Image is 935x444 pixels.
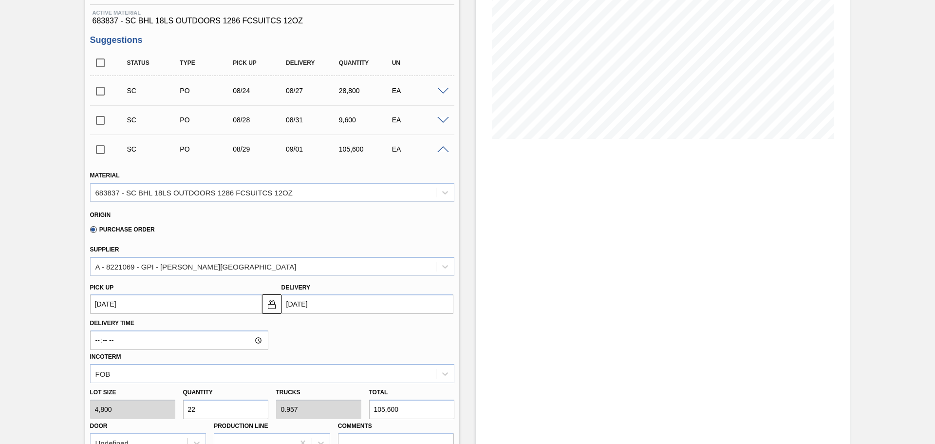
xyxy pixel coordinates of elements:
div: 08/28/2025 [230,116,289,124]
div: 683837 - SC BHL 18LS OUTDOORS 1286 FCSUITCS 12OZ [95,188,293,196]
button: locked [262,294,281,314]
label: Incoterm [90,353,121,360]
label: Delivery [281,284,311,291]
div: Quantity [337,59,395,66]
div: FOB [95,369,111,378]
label: Comments [338,419,454,433]
div: 105,600 [337,145,395,153]
div: Type [177,59,236,66]
label: Supplier [90,246,119,253]
label: Trucks [276,389,300,396]
div: Purchase order [177,145,236,153]
div: Suggestion Created [125,87,184,95]
div: Suggestion Created [125,116,184,124]
label: Quantity [183,389,213,396]
input: mm/dd/yyyy [90,294,262,314]
div: UN [390,59,449,66]
div: 08/27/2025 [283,87,342,95]
label: Origin [90,212,111,218]
div: EA [390,87,449,95]
label: Door [90,423,108,429]
label: Material [90,172,120,179]
div: Pick up [230,59,289,66]
div: EA [390,116,449,124]
label: Pick up [90,284,114,291]
div: A - 8221069 - GPI - [PERSON_NAME][GEOGRAPHIC_DATA] [95,262,297,270]
label: Purchase Order [90,226,155,233]
div: 09/01/2025 [283,145,342,153]
input: mm/dd/yyyy [281,294,453,314]
div: 08/24/2025 [230,87,289,95]
div: Suggestion Created [125,145,184,153]
div: 08/31/2025 [283,116,342,124]
div: Purchase order [177,116,236,124]
div: EA [390,145,449,153]
div: Purchase order [177,87,236,95]
label: Lot size [90,386,175,400]
label: Production Line [214,423,268,429]
label: Total [369,389,388,396]
div: 08/29/2025 [230,145,289,153]
span: Active Material [93,10,452,16]
h3: Suggestions [90,35,454,45]
img: locked [266,298,278,310]
div: 28,800 [337,87,395,95]
div: Status [125,59,184,66]
span: 683837 - SC BHL 18LS OUTDOORS 1286 FCSUITCS 12OZ [93,17,452,25]
div: 9,600 [337,116,395,124]
div: Delivery [283,59,342,66]
label: Delivery Time [90,316,268,330]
